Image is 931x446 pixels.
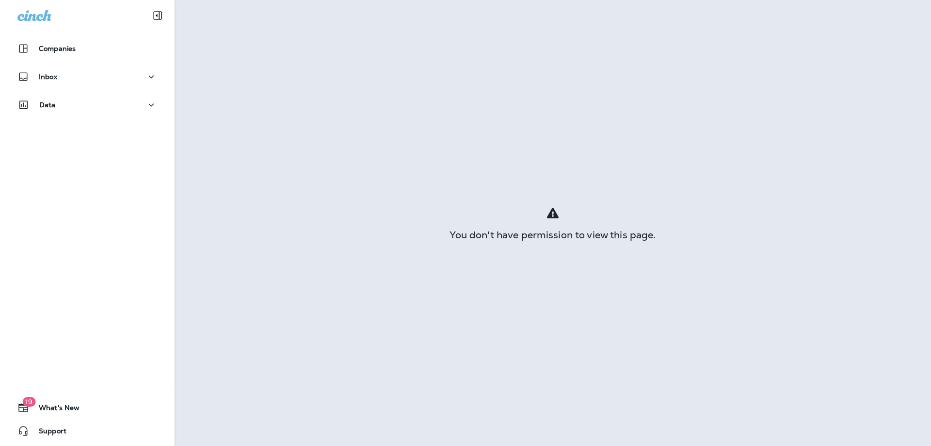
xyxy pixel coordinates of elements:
span: Support [29,427,66,439]
span: 19 [22,397,35,407]
button: Collapse Sidebar [144,6,171,25]
button: Inbox [10,67,165,86]
p: Data [39,101,56,109]
button: Data [10,95,165,115]
button: Support [10,421,165,441]
p: Inbox [39,73,57,81]
button: 19What's New [10,398,165,417]
span: What's New [29,404,80,415]
div: You don't have permission to view this page. [175,231,931,239]
p: Companies [39,45,76,52]
button: Companies [10,39,165,58]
